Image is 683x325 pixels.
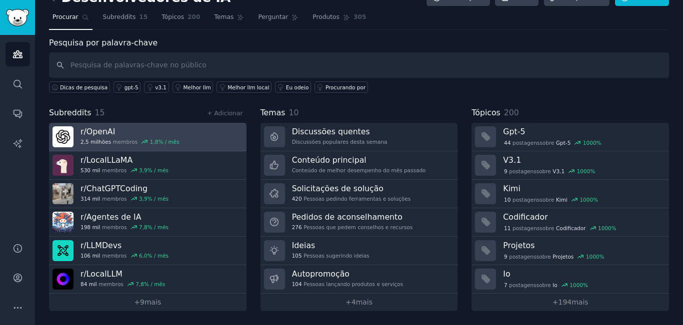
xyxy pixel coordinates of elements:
input: Pesquisa de palavras-chave no público [49,52,669,78]
font: Perguntar [258,13,288,20]
font: 44 [504,140,510,146]
font: 1000 [577,168,590,174]
font: 105 [292,253,302,259]
font: 1000 [583,140,596,146]
font: 1000 [579,197,593,203]
a: gpt-5 [113,81,140,93]
font: % [590,168,595,174]
font: 10 [504,197,510,203]
font: Temas [260,108,285,117]
font: 2,5 milhões [80,139,111,145]
font: r/ [80,184,86,193]
font: 9 [504,168,507,174]
font: 7,8 [135,281,144,287]
a: Procurar [49,9,92,30]
font: % [596,140,601,146]
font: 530 mil [80,167,100,173]
button: Dicas de pesquisa [49,81,110,93]
font: Pessoas que pedem conselhos e recursos [303,224,412,230]
font: % / mês [147,224,168,230]
font: Codificador [503,212,547,222]
font: % / mês [147,196,168,202]
font: 15 [95,108,105,117]
font: postagens [512,225,539,231]
font: 15 [139,13,147,20]
font: + [134,298,140,306]
font: 9 [504,254,507,260]
font: + [345,298,351,306]
font: Gpt-5 [503,127,525,136]
font: membros [102,253,127,259]
a: r/OpenAI2,5 milhõesmembros1,8% / mês [49,123,246,151]
a: Solicitações de solução420Pessoas pedindo ferramentas e soluções [260,180,458,208]
font: 3,9 [139,167,147,173]
font: % [599,254,604,260]
a: r/Agentes de IA198 milmembros7,8% / mês [49,208,246,237]
font: % [583,282,588,288]
font: sobre [539,197,554,203]
font: Melhor llm [183,84,211,90]
font: 1,8 [150,139,158,145]
font: membros [102,196,127,202]
a: + Adicionar [207,110,242,117]
font: 7 [504,282,507,288]
font: % [611,225,616,231]
a: +4mais [260,294,458,311]
font: 314 mil [80,196,100,202]
font: 194 [558,298,571,306]
font: 1000 [598,225,611,231]
font: Procurar [52,13,78,20]
a: r/LocalLLaMA530 milmembros3,9% / mês [49,151,246,180]
a: Io7postagenssobre​Io1000% [471,265,669,294]
font: 11 [504,225,510,231]
font: gpt-5 [124,84,138,90]
font: Discussões populares desta semana [292,139,387,145]
font: % / mês [144,281,165,287]
font: Produtos [312,13,339,20]
font: 200 [187,13,200,20]
font: sobre [536,254,551,260]
font: Conteúdo principal [292,155,366,165]
img: OpenAI [52,126,73,147]
font: Subreddits [49,108,91,117]
font: 420 [292,196,302,202]
a: +194mais [471,294,669,311]
font: postagens [512,140,539,146]
a: Melhor llm [172,81,213,93]
a: +9mais [49,294,246,311]
font: postagens [509,254,536,260]
font: membros [102,224,127,230]
font: Procurando por [325,84,365,90]
font: mais [356,298,372,306]
font: sobre [539,140,554,146]
a: Produtos305 [309,9,369,30]
font: 3,9 [139,196,147,202]
font: 10 [289,108,299,117]
font: OpenAI [86,127,115,136]
font: 305 [353,13,366,20]
font: Io [552,282,557,288]
font: Temas [214,13,234,20]
font: + [552,298,558,306]
font: mais [571,298,588,306]
a: Temas [211,9,248,30]
a: v3.1 [144,81,168,93]
font: Pessoas sugerindo ideias [303,253,369,259]
font: % / mês [147,253,168,259]
font: LocalLLM [86,269,122,279]
font: 9 [140,298,144,306]
font: Discussões quentes [292,127,370,136]
a: Projetos9postagenssobre​Projetos1000% [471,237,669,265]
a: Codificador11postagenssobre​Codificador1000% [471,208,669,237]
a: Autopromoção104Pessoas lançando produtos e serviços [260,265,458,294]
font: ChatGPTCoding [86,184,147,193]
font: V3.1 [552,168,564,174]
font: Eu odeio [286,84,309,90]
font: membros [102,167,127,173]
font: Dicas de pesquisa [60,84,107,90]
a: Tópicos200 [158,9,203,30]
a: r/ChatGPTCoding314 milmembros3,9% / mês [49,180,246,208]
font: Tópicos [471,108,500,117]
font: Pesquisa por palavra-chave [49,38,157,47]
font: 200 [504,108,519,117]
